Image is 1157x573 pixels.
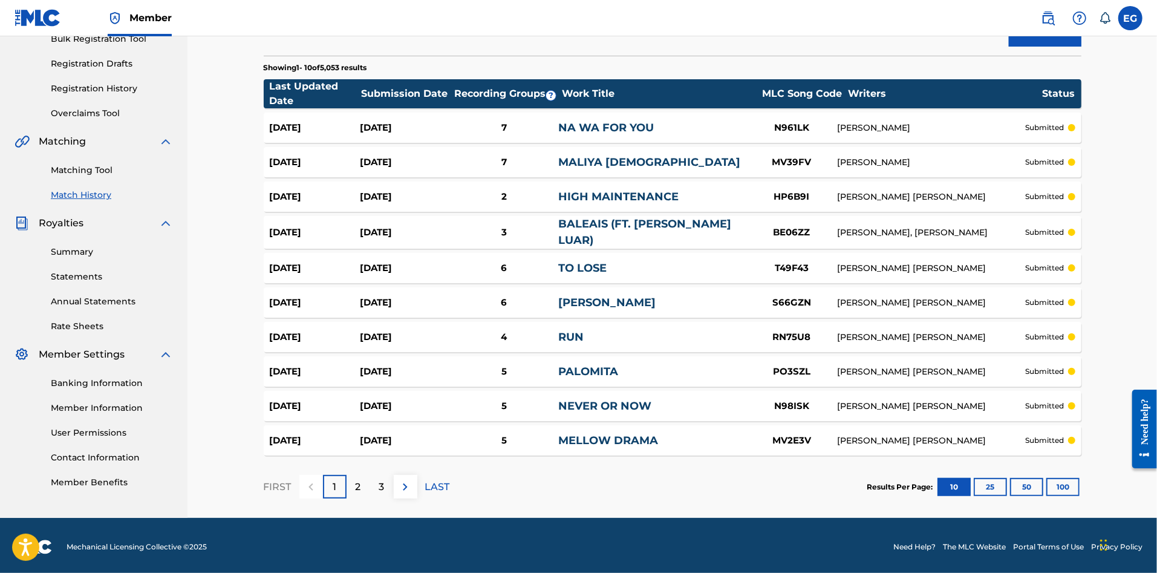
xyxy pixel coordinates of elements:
p: 1 [333,480,336,494]
div: RN75U8 [746,330,837,344]
img: expand [158,347,173,362]
p: submitted [1026,297,1064,308]
span: Mechanical Licensing Collective © 2025 [67,542,207,552]
div: [PERSON_NAME] [PERSON_NAME] [837,400,1025,413]
a: Bulk Registration Tool [51,33,173,45]
a: RUN [558,330,584,344]
div: [DATE] [360,330,450,344]
div: [DATE] [360,434,450,448]
div: 6 [450,296,558,310]
p: submitted [1026,401,1064,411]
div: 7 [450,156,558,169]
span: Member [129,11,172,25]
div: [PERSON_NAME] [PERSON_NAME] [837,331,1025,344]
div: 7 [450,121,558,135]
div: Last Updated Date [270,79,360,108]
p: submitted [1026,332,1064,342]
a: Member Benefits [51,476,173,489]
div: [DATE] [360,190,450,204]
p: 3 [379,480,385,494]
div: T49F43 [746,261,837,275]
div: MLC Song Code [757,87,847,101]
div: [DATE] [360,365,450,379]
div: [PERSON_NAME] [PERSON_NAME] [837,365,1025,378]
a: Annual Statements [51,295,173,308]
a: Public Search [1036,6,1060,30]
div: [DATE] [360,156,450,169]
p: LAST [425,480,450,494]
div: Recording Groups [452,87,561,101]
div: [DATE] [270,156,360,169]
div: [PERSON_NAME] [837,122,1025,134]
span: ? [546,91,556,100]
span: Matching [39,134,86,149]
p: submitted [1026,122,1064,133]
div: Help [1067,6,1092,30]
img: Royalties [15,216,29,231]
img: right [398,480,412,494]
a: NA WA FOR YOU [558,121,654,134]
p: submitted [1026,435,1064,446]
div: 3 [450,226,558,240]
div: [DATE] [270,190,360,204]
p: submitted [1026,227,1064,238]
button: 10 [937,478,971,496]
div: 5 [450,434,558,448]
a: MELLOW DRAMA [558,434,658,447]
div: [PERSON_NAME] [837,156,1025,169]
a: Matching Tool [51,164,173,177]
div: [PERSON_NAME] [PERSON_NAME] [837,434,1025,447]
div: Submission Date [361,87,452,101]
button: 25 [974,478,1007,496]
div: [PERSON_NAME] [PERSON_NAME] [837,262,1025,275]
p: Results Per Page: [867,482,936,493]
a: Statements [51,270,173,283]
div: [DATE] [270,121,360,135]
p: submitted [1026,191,1064,202]
p: submitted [1026,263,1064,273]
a: The MLC Website [943,542,1006,552]
button: 50 [1010,478,1043,496]
span: Royalties [39,216,83,231]
img: search [1041,11,1055,25]
p: FIRST [264,480,292,494]
div: Drag [1100,527,1107,563]
div: [DATE] [270,399,360,413]
a: Portal Terms of Use [1013,542,1084,552]
img: Top Rightsholder [108,11,122,25]
img: expand [158,216,173,231]
a: Privacy Policy [1091,542,1142,552]
a: User Permissions [51,427,173,439]
div: [DATE] [270,296,360,310]
img: expand [158,134,173,149]
a: Rate Sheets [51,320,173,333]
div: [PERSON_NAME] [PERSON_NAME] [837,191,1025,203]
iframe: Chat Widget [1097,515,1157,573]
a: PALOMITA [558,365,618,378]
div: [DATE] [360,399,450,413]
div: 5 [450,365,558,379]
div: N961LK [746,121,837,135]
div: [DATE] [270,434,360,448]
a: Summary [51,246,173,258]
div: Notifications [1099,12,1111,24]
div: S66GZN [746,296,837,310]
div: 4 [450,330,558,344]
p: 2 [356,480,361,494]
div: Writers [848,87,1041,101]
div: User Menu [1118,6,1142,30]
p: submitted [1026,157,1064,168]
div: [DATE] [360,296,450,310]
div: [DATE] [360,226,450,240]
a: Registration History [51,82,173,95]
div: [DATE] [270,330,360,344]
div: PO3SZL [746,365,837,379]
div: HP6B9I [746,190,837,204]
div: [DATE] [360,121,450,135]
a: MALIYA [DEMOGRAPHIC_DATA] [558,156,740,169]
div: 5 [450,399,558,413]
div: [DATE] [360,261,450,275]
img: MLC Logo [15,9,61,27]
